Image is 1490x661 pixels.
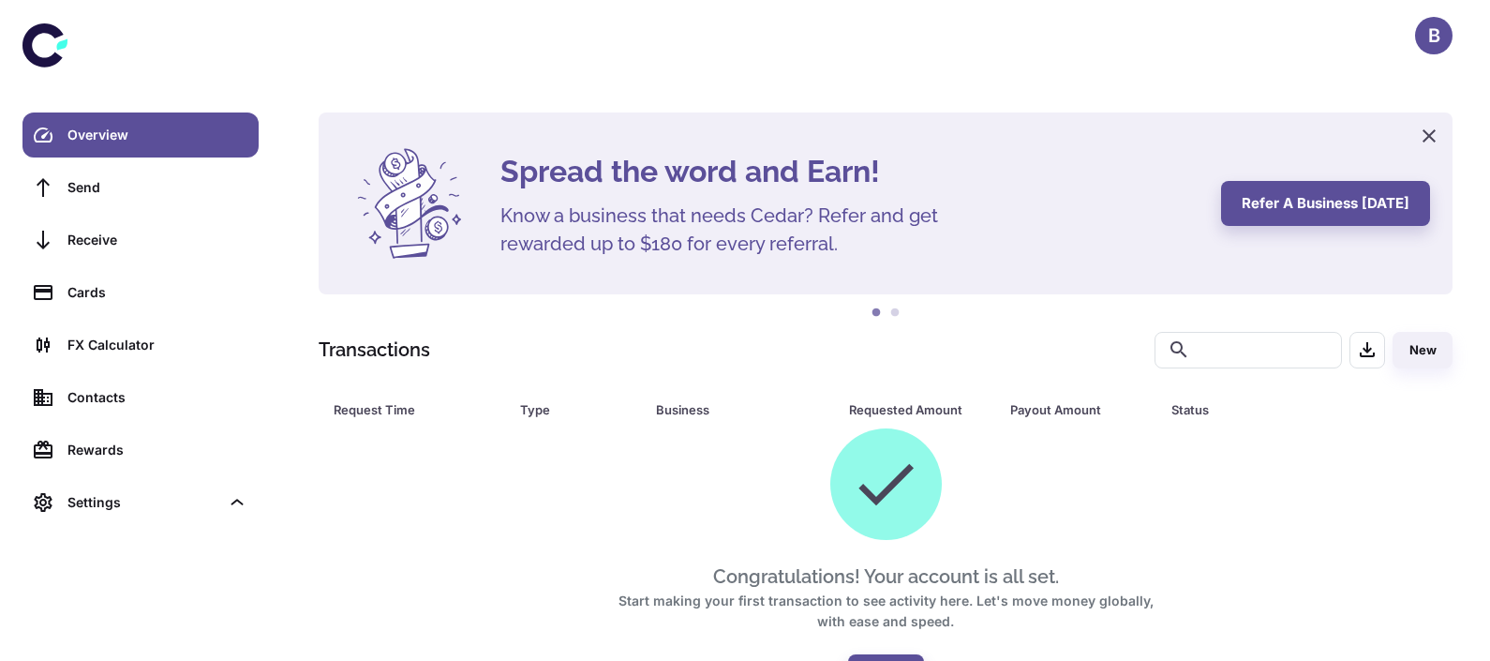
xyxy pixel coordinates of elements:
[67,440,247,460] div: Rewards
[849,397,988,423] span: Requested Amount
[22,113,259,158] a: Overview
[22,375,259,420] a: Contacts
[67,125,247,145] div: Overview
[334,397,498,423] span: Request Time
[319,336,430,364] h1: Transactions
[500,149,1199,194] h4: Spread the word and Earn!
[1393,332,1453,368] button: New
[1010,397,1125,423] div: Payout Amount
[867,304,886,323] button: 1
[1221,181,1430,226] button: Refer a business [DATE]
[500,202,969,258] h5: Know a business that needs Cedar? Refer and get rewarded up to $180 for every referral.
[22,428,259,473] a: Rewards
[67,230,247,250] div: Receive
[22,323,259,368] a: FX Calculator
[22,165,259,210] a: Send
[22,218,259,263] a: Receive
[1415,17,1453,54] button: B
[520,397,608,423] div: Type
[334,397,473,423] div: Request Time
[1010,397,1149,423] span: Payout Amount
[67,282,247,303] div: Cards
[713,563,1059,591] h5: Congratulations! Your account is all set.
[67,492,219,513] div: Settings
[67,387,247,408] div: Contacts
[849,397,963,423] div: Requested Amount
[604,591,1167,632] h6: Start making your first transaction to see activity here. Let's move money globally, with ease an...
[22,270,259,315] a: Cards
[886,304,904,323] button: 2
[1171,397,1350,423] div: Status
[67,177,247,198] div: Send
[1171,397,1375,423] span: Status
[67,335,247,355] div: FX Calculator
[520,397,633,423] span: Type
[22,480,259,525] div: Settings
